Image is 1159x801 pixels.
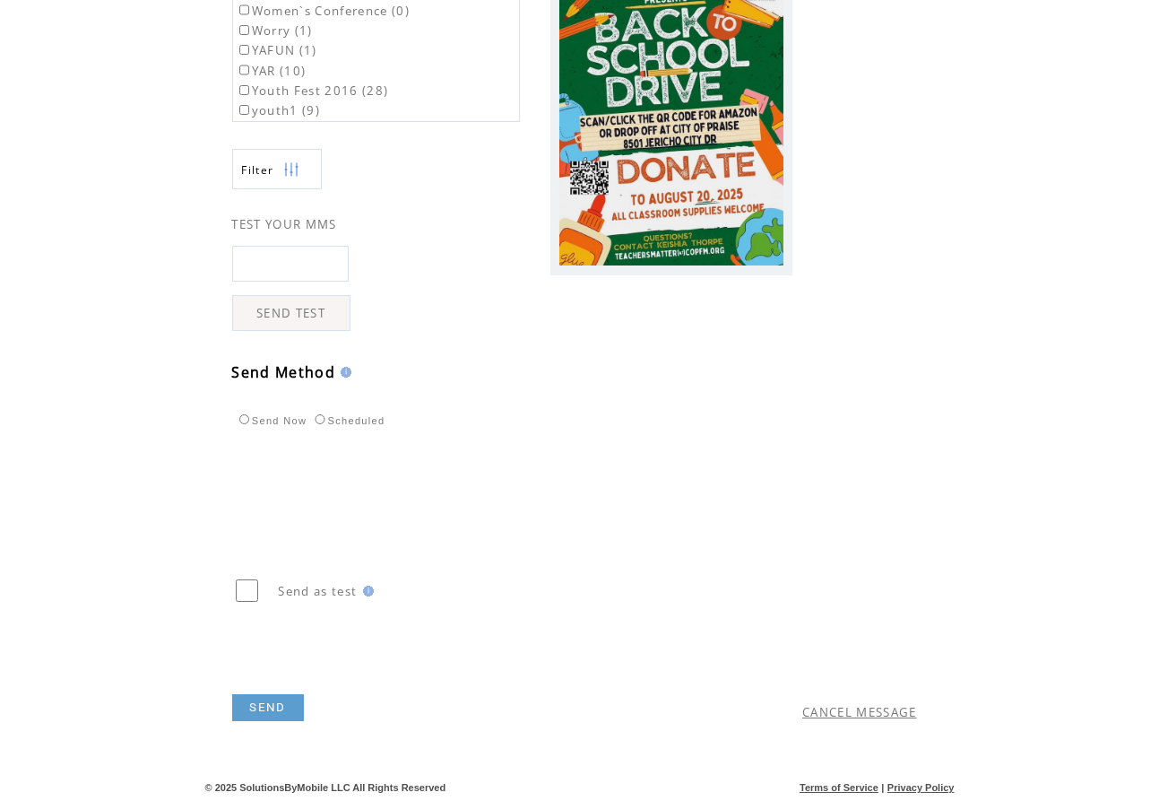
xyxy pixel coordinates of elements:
[239,25,249,35] input: Worry (1)
[310,415,385,426] label: Scheduled
[232,149,322,189] a: Filter
[236,83,389,99] label: Youth Fest 2016 (28)
[236,102,321,118] label: youth1 (9)
[205,782,446,793] span: © 2025 SolutionsByMobile LLC All Rights Reserved
[235,415,307,426] label: Send Now
[236,22,313,39] label: Worry (1)
[239,4,249,14] input: Women`s Conference (0)
[232,216,337,232] span: TEST YOUR MMS
[239,45,249,55] input: YAFUN (1)
[232,362,336,382] span: Send Method
[800,782,878,793] a: Terms of Service
[236,3,411,19] label: Women`s Conference (0)
[239,414,249,424] input: Send Now
[358,586,374,596] img: help.gif
[335,367,351,378] img: help.gif
[232,694,304,721] a: SEND
[239,65,249,74] input: YAR (10)
[236,63,307,79] label: YAR (10)
[232,295,350,331] a: SEND TEST
[283,150,299,190] img: filters.png
[242,162,274,178] span: Show filters
[887,782,955,793] a: Privacy Policy
[279,583,358,599] span: Send as test
[802,704,917,720] a: CANCEL MESSAGE
[239,85,249,95] input: Youth Fest 2016 (28)
[239,105,249,115] input: youth1 (9)
[236,42,317,58] label: YAFUN (1)
[315,414,324,424] input: Scheduled
[881,782,884,793] span: |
